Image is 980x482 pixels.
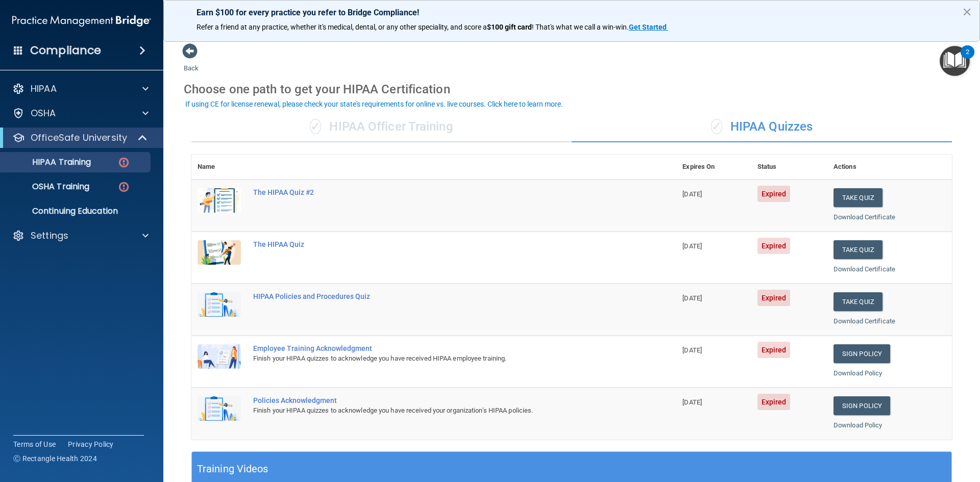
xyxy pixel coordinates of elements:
a: Privacy Policy [68,439,114,449]
a: Get Started [629,23,668,31]
button: Open Resource Center, 2 new notifications [940,46,970,76]
div: Policies Acknowledgment [253,396,625,404]
a: Download Certificate [834,213,895,221]
p: OSHA [31,107,56,119]
a: Back [184,52,199,72]
a: Settings [12,230,149,242]
a: OSHA [12,107,149,119]
p: HIPAA [31,83,57,95]
th: Status [751,155,827,180]
div: 2 [966,52,969,65]
div: HIPAA Policies and Procedures Quiz [253,292,625,300]
span: Expired [757,238,791,254]
span: Ⓒ Rectangle Health 2024 [13,453,97,464]
a: Sign Policy [834,344,890,363]
span: [DATE] [682,294,702,302]
div: The HIPAA Quiz #2 [253,188,625,196]
div: Employee Training Acknowledgment [253,344,625,352]
div: Finish your HIPAA quizzes to acknowledge you have received HIPAA employee training. [253,352,625,365]
h5: Training Videos [197,460,268,478]
button: Take Quiz [834,292,883,311]
a: Download Certificate [834,265,895,273]
button: Take Quiz [834,240,883,259]
h4: Compliance [30,43,101,58]
a: Terms of Use [13,439,56,449]
p: OSHA Training [7,182,89,192]
span: Expired [757,394,791,410]
th: Actions [827,155,952,180]
span: ✓ [711,119,722,134]
span: Expired [757,290,791,306]
img: PMB logo [12,11,151,31]
div: HIPAA Officer Training [191,112,572,142]
strong: $100 gift card [487,23,532,31]
span: [DATE] [682,346,702,354]
span: Expired [757,342,791,358]
span: [DATE] [682,398,702,406]
th: Expires On [676,155,751,180]
a: Sign Policy [834,396,890,415]
button: Close [962,4,972,20]
div: Finish your HIPAA quizzes to acknowledge you have received your organization’s HIPAA policies. [253,404,625,417]
div: If using CE for license renewal, please check your state's requirements for online vs. live cours... [185,100,563,108]
p: Continuing Education [7,206,146,216]
div: Choose one path to get your HIPAA Certification [184,74,960,104]
a: Download Policy [834,369,883,377]
span: Expired [757,186,791,202]
p: Settings [31,230,68,242]
strong: Get Started [629,23,667,31]
a: Download Policy [834,421,883,429]
img: danger-circle.6113f641.png [117,156,130,169]
p: Earn $100 for every practice you refer to Bridge Compliance! [197,8,947,17]
img: danger-circle.6113f641.png [117,181,130,193]
a: Download Certificate [834,317,895,325]
th: Name [191,155,247,180]
span: ✓ [310,119,321,134]
span: [DATE] [682,190,702,198]
a: HIPAA [12,83,149,95]
span: ! That's what we call a win-win. [532,23,629,31]
span: [DATE] [682,242,702,250]
button: If using CE for license renewal, please check your state's requirements for online vs. live cours... [184,99,565,109]
a: OfficeSafe University [12,132,148,144]
div: The HIPAA Quiz [253,240,625,248]
p: HIPAA Training [7,157,91,167]
span: Refer a friend at any practice, whether it's medical, dental, or any other speciality, and score a [197,23,487,31]
p: OfficeSafe University [31,132,127,144]
div: HIPAA Quizzes [572,112,952,142]
button: Take Quiz [834,188,883,207]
